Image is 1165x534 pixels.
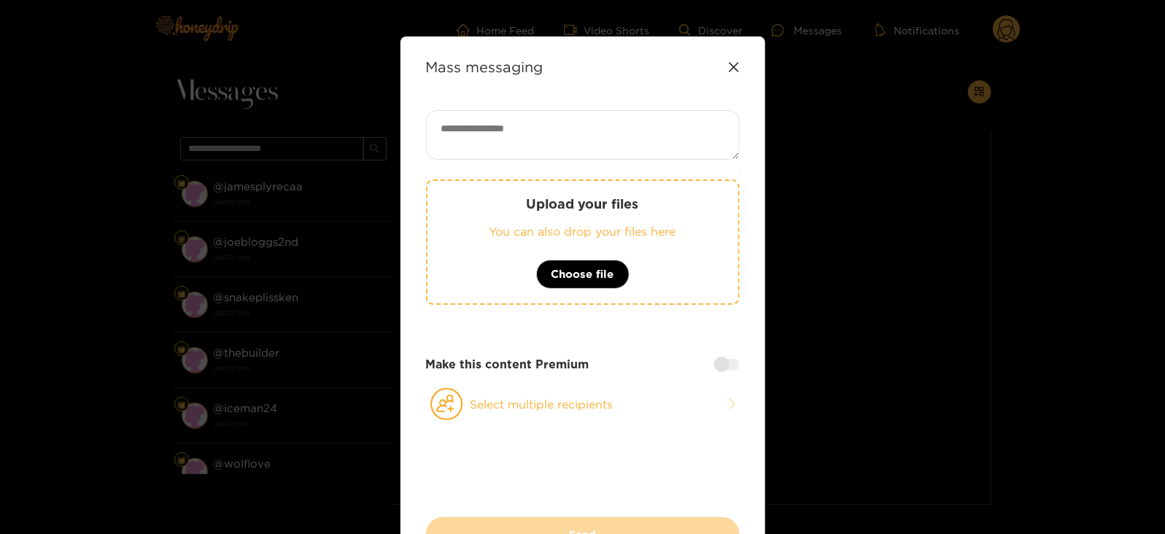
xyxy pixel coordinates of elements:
[551,266,614,283] span: Choose file
[536,260,630,289] button: Choose file
[426,387,740,421] button: Select multiple recipients
[426,356,589,373] strong: Make this content Premium
[457,196,709,212] p: Upload your files
[426,58,543,75] strong: Mass messaging
[457,223,709,240] p: You can also drop your files here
